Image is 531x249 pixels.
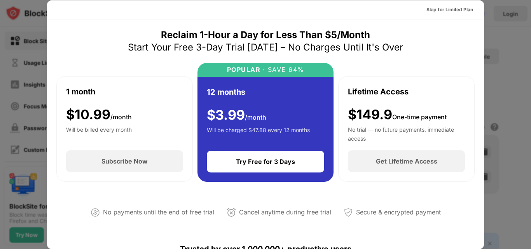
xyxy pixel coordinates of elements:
div: $149.9 [348,107,447,123]
div: No payments until the end of free trial [103,207,214,218]
div: Will be billed every month [66,125,132,141]
span: One-time payment [392,113,447,121]
div: 12 months [207,86,245,98]
div: POPULAR · [227,66,265,73]
span: /month [245,113,266,121]
div: SAVE 64% [265,66,304,73]
div: 1 month [66,86,95,98]
img: secured-payment [344,208,353,217]
div: Start Your Free 3-Day Trial [DATE] – No Charges Until It's Over [128,41,403,54]
div: $ 3.99 [207,107,266,123]
div: Reclaim 1-Hour a Day for Less Than $5/Month [161,29,370,41]
div: Will be charged $47.88 every 12 months [207,126,310,141]
div: Try Free for 3 Days [236,158,295,165]
span: /month [110,113,132,121]
div: Subscribe Now [101,157,148,165]
img: not-paying [91,208,100,217]
div: Lifetime Access [348,86,409,98]
div: No trial — no future payments, immediate access [348,125,465,141]
div: Cancel anytime during free trial [239,207,331,218]
img: cancel-anytime [227,208,236,217]
div: Skip for Limited Plan [426,6,473,14]
div: Secure & encrypted payment [356,207,441,218]
div: Get Lifetime Access [376,157,437,165]
div: $ 10.99 [66,107,132,123]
